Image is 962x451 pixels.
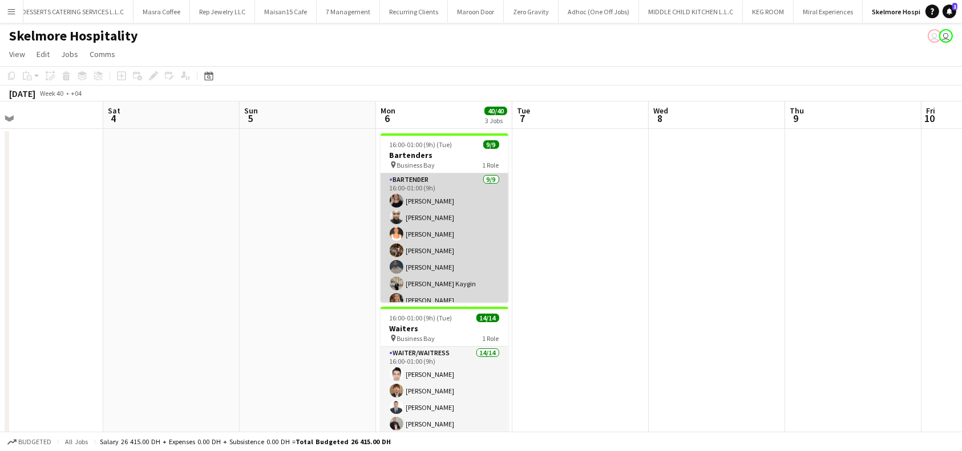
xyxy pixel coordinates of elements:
span: 40/40 [484,107,507,115]
a: Edit [32,47,54,62]
app-user-avatar: Rudi Yriarte [939,29,953,43]
span: Mon [381,105,395,116]
span: Thu [790,105,804,116]
span: View [9,49,25,59]
span: Business Bay [397,161,435,169]
span: 9 [788,112,804,125]
span: Budgeted [18,438,51,446]
span: 1 Role [483,161,499,169]
span: 4 [106,112,120,125]
span: Jobs [61,49,78,59]
button: Maroon Door [448,1,504,23]
button: 7 Management [317,1,380,23]
span: Comms [90,49,115,59]
button: Skelmore Hospitality [863,1,947,23]
button: Budgeted [6,436,53,448]
span: Sun [244,105,258,116]
button: Rep Jewelry LLC [190,1,255,23]
a: 1 [943,5,956,18]
app-card-role: Bartender9/916:00-01:00 (9h)[PERSON_NAME][PERSON_NAME][PERSON_NAME][PERSON_NAME][PERSON_NAME][PER... [381,173,508,344]
span: 9/9 [483,140,499,149]
div: [DATE] [9,88,35,99]
span: 14/14 [476,314,499,322]
span: Business Bay [397,334,435,343]
h1: Skelmore Hospitality [9,27,138,44]
app-user-avatar: Rudi Yriarte [928,29,941,43]
a: Comms [85,47,120,62]
span: Tue [517,105,530,116]
div: Salary 26 415.00 DH + Expenses 0.00 DH + Subsistence 0.00 DH = [100,437,391,446]
span: 16:00-01:00 (9h) (Tue) [390,140,452,149]
span: 16:00-01:00 (9h) (Tue) [390,314,452,322]
span: 8 [652,112,668,125]
app-job-card: 16:00-01:00 (9h) (Tue)9/9Bartenders Business Bay1 RoleBartender9/916:00-01:00 (9h)[PERSON_NAME][P... [381,133,508,302]
button: Maisan15 Cafe [255,1,317,23]
button: Masra Coffee [134,1,190,23]
a: View [5,47,30,62]
button: MIDDLE CHILD KITCHEN L.L.C [639,1,743,23]
h3: Bartenders [381,150,508,160]
span: All jobs [63,437,90,446]
button: Miral Experiences [794,1,863,23]
span: Sat [108,105,120,116]
h3: Waiters [381,323,508,334]
button: Recurring Clients [380,1,448,23]
a: Jobs [56,47,83,62]
span: 1 [952,3,957,10]
span: Fri [926,105,935,116]
span: 7 [515,112,530,125]
span: 10 [924,112,935,125]
span: Wed [653,105,668,116]
span: 6 [379,112,395,125]
span: Total Budgeted 26 415.00 DH [296,437,391,446]
span: 5 [242,112,258,125]
button: Adhoc (One Off Jobs) [559,1,639,23]
button: Zero Gravity [504,1,559,23]
div: +04 [71,89,82,97]
span: Edit [37,49,50,59]
button: KEG ROOM [743,1,794,23]
span: 1 Role [483,334,499,343]
div: 3 Jobs [485,116,507,125]
span: Week 40 [38,89,66,97]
